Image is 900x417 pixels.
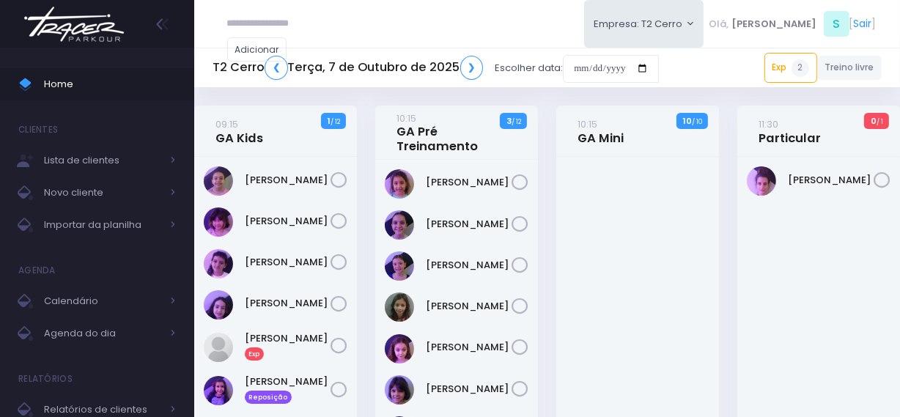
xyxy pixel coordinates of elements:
[871,115,877,127] strong: 0
[385,251,414,281] img: Jasmim rocha
[788,173,874,188] a: [PERSON_NAME]
[824,11,849,37] span: S
[245,296,331,311] a: [PERSON_NAME]
[44,183,161,202] span: Novo cliente
[204,166,233,196] img: Beatriz Cogo
[426,299,512,314] a: [PERSON_NAME]
[44,151,161,170] span: Lista de clientes
[245,374,331,404] a: [PERSON_NAME] Reposição
[331,117,340,126] small: / 12
[245,214,331,229] a: [PERSON_NAME]
[385,210,414,240] img: Ana Helena Soutello
[396,111,512,155] a: 10:15GA Pré Treinamento
[817,56,882,80] a: Treino livre
[245,391,292,404] span: Reposição
[426,175,512,190] a: [PERSON_NAME]
[213,56,483,80] h5: T2 Cerro Terça, 7 de Outubro de 2025
[396,111,416,125] small: 10:15
[204,376,233,405] img: Manuela Santos
[709,17,729,32] span: Olá,
[506,115,512,127] strong: 3
[704,7,882,40] div: [ ]
[385,292,414,322] img: Julia de Campos Munhoz
[759,117,821,146] a: 11:30Particular
[692,117,702,126] small: / 10
[764,53,817,82] a: Exp2
[44,292,161,311] span: Calendário
[385,334,414,364] img: Luisa Tomchinsky Montezano
[44,215,161,235] span: Importar da planilha
[44,75,176,94] span: Home
[213,51,659,85] div: Escolher data:
[204,207,233,237] img: Chiara Real Oshima Hirata
[578,117,597,131] small: 10:15
[328,115,331,127] strong: 1
[877,117,883,126] small: / 1
[854,16,872,32] a: Sair
[18,115,58,144] h4: Clientes
[227,37,287,62] a: Adicionar
[215,117,263,146] a: 09:15GA Kids
[245,173,331,188] a: [PERSON_NAME]
[460,56,484,80] a: ❯
[792,59,809,77] span: 2
[426,217,512,232] a: [PERSON_NAME]
[18,256,56,285] h4: Agenda
[18,364,73,394] h4: Relatórios
[426,340,512,355] a: [PERSON_NAME]
[731,17,816,32] span: [PERSON_NAME]
[215,117,238,131] small: 09:15
[204,249,233,278] img: Clara Guimaraes Kron
[385,375,414,405] img: Malu Bernardes
[245,255,331,270] a: [PERSON_NAME]
[578,117,624,146] a: 10:15GA Mini
[204,290,233,320] img: Isabela de Brito Moffa
[245,331,331,361] a: [PERSON_NAME]Exp
[426,258,512,273] a: [PERSON_NAME]
[385,169,414,199] img: Alice Oliveira Castro
[512,117,521,126] small: / 12
[245,347,264,361] span: Exp
[747,166,776,196] img: Maria Laura Bertazzi
[683,115,692,127] strong: 10
[426,382,512,396] a: [PERSON_NAME]
[44,324,161,343] span: Agenda do dia
[204,333,233,362] img: Luisa Monteiro Ramenzoni
[759,117,778,131] small: 11:30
